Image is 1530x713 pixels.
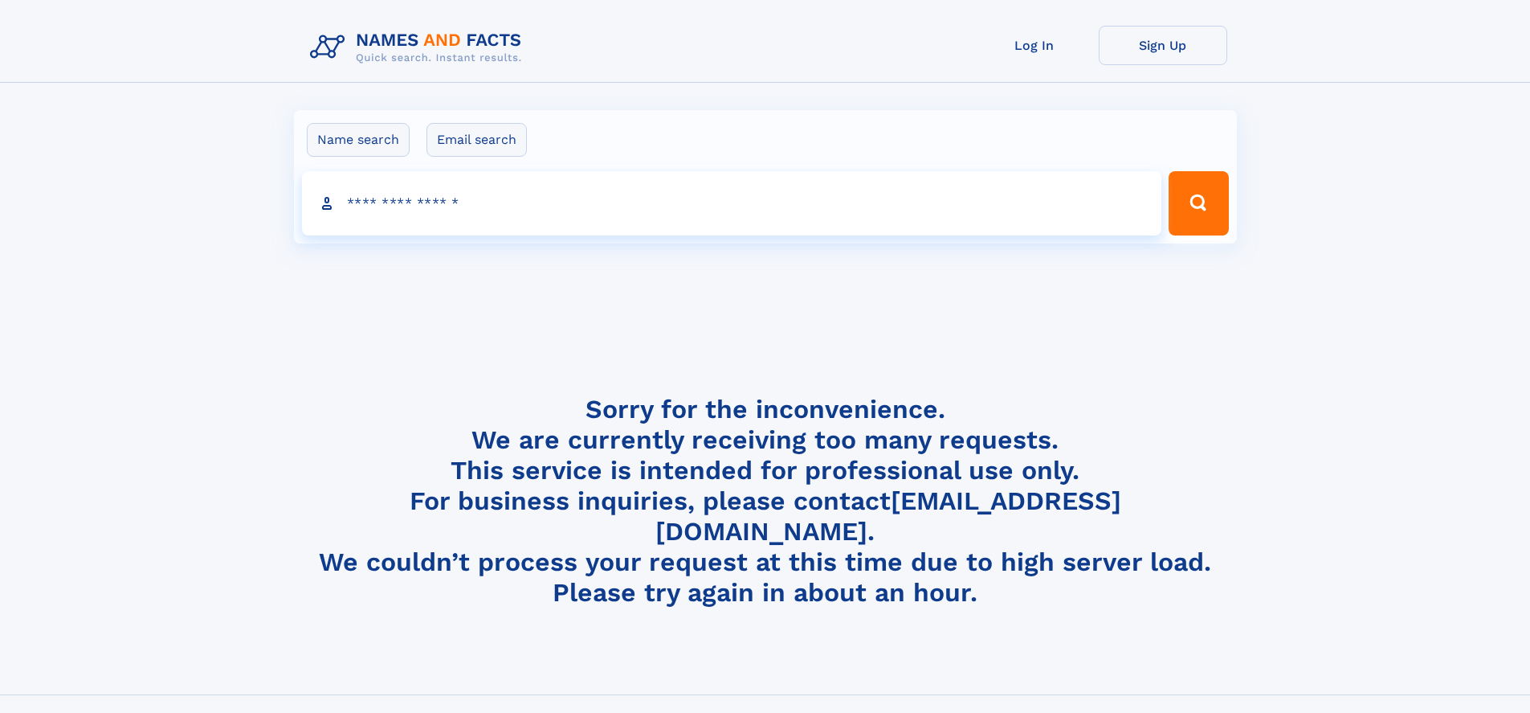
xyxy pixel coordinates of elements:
[307,123,410,157] label: Name search
[426,123,527,157] label: Email search
[304,394,1227,609] h4: Sorry for the inconvenience. We are currently receiving too many requests. This service is intend...
[1169,171,1228,236] button: Search Button
[304,26,535,69] img: Logo Names and Facts
[302,171,1162,236] input: search input
[970,26,1099,65] a: Log In
[655,486,1121,547] a: [EMAIL_ADDRESS][DOMAIN_NAME]
[1099,26,1227,65] a: Sign Up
